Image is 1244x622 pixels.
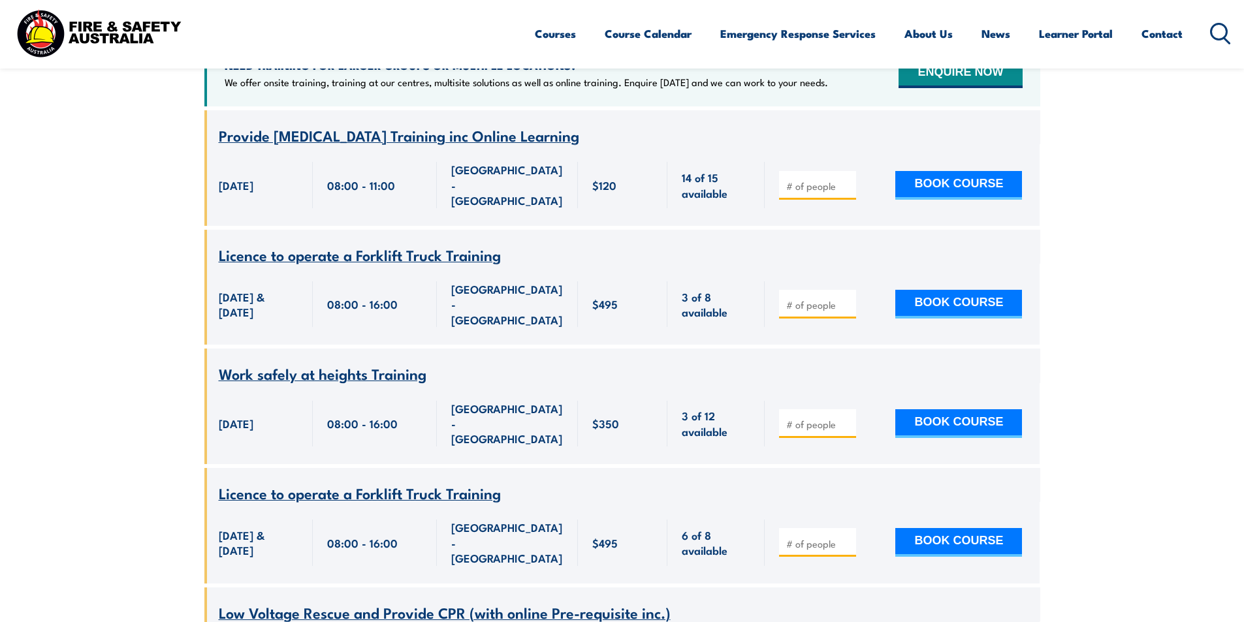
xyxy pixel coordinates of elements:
span: [GEOGRAPHIC_DATA] - [GEOGRAPHIC_DATA] [451,162,564,208]
a: Work safely at heights Training [219,366,426,382]
span: [GEOGRAPHIC_DATA] - [GEOGRAPHIC_DATA] [451,281,564,327]
a: Learner Portal [1039,16,1113,51]
span: Licence to operate a Forklift Truck Training [219,243,501,266]
span: $495 [592,535,618,550]
span: 14 of 15 available [682,170,750,200]
span: [GEOGRAPHIC_DATA] - [GEOGRAPHIC_DATA] [451,401,564,446]
button: BOOK COURSE [895,290,1022,319]
span: 3 of 12 available [682,408,750,439]
button: BOOK COURSE [895,528,1022,557]
span: [DATE] & [DATE] [219,289,298,320]
span: 08:00 - 11:00 [327,178,395,193]
span: Work safely at heights Training [219,362,426,384]
input: # of people [786,298,852,311]
span: 6 of 8 available [682,527,750,558]
a: Course Calendar [605,16,692,51]
a: Courses [535,16,576,51]
span: $120 [592,178,616,193]
a: Emergency Response Services [720,16,876,51]
span: 08:00 - 16:00 [327,535,398,550]
p: We offer onsite training, training at our centres, multisite solutions as well as online training... [225,76,828,89]
a: Low Voltage Rescue and Provide CPR (with online Pre-requisite inc.) [219,605,671,621]
span: $350 [592,416,619,431]
span: [DATE] [219,178,253,193]
button: BOOK COURSE [895,409,1022,438]
span: $495 [592,296,618,311]
span: 08:00 - 16:00 [327,416,398,431]
span: [DATE] [219,416,253,431]
h4: NEED TRAINING FOR LARGER GROUPS OR MULTIPLE LOCATIONS? [225,58,828,72]
span: 3 of 8 available [682,289,750,320]
span: 08:00 - 16:00 [327,296,398,311]
span: [DATE] & [DATE] [219,527,298,558]
a: Licence to operate a Forklift Truck Training [219,247,501,264]
a: Provide [MEDICAL_DATA] Training inc Online Learning [219,128,579,144]
span: Licence to operate a Forklift Truck Training [219,482,501,504]
button: ENQUIRE NOW [899,59,1022,88]
a: News [981,16,1010,51]
a: Licence to operate a Forklift Truck Training [219,486,501,502]
span: Provide [MEDICAL_DATA] Training inc Online Learning [219,124,579,146]
span: [GEOGRAPHIC_DATA] - [GEOGRAPHIC_DATA] [451,520,564,565]
button: BOOK COURSE [895,171,1022,200]
input: # of people [786,418,852,431]
input: # of people [786,537,852,550]
a: Contact [1141,16,1183,51]
input: # of people [786,179,852,193]
a: About Us [904,16,953,51]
